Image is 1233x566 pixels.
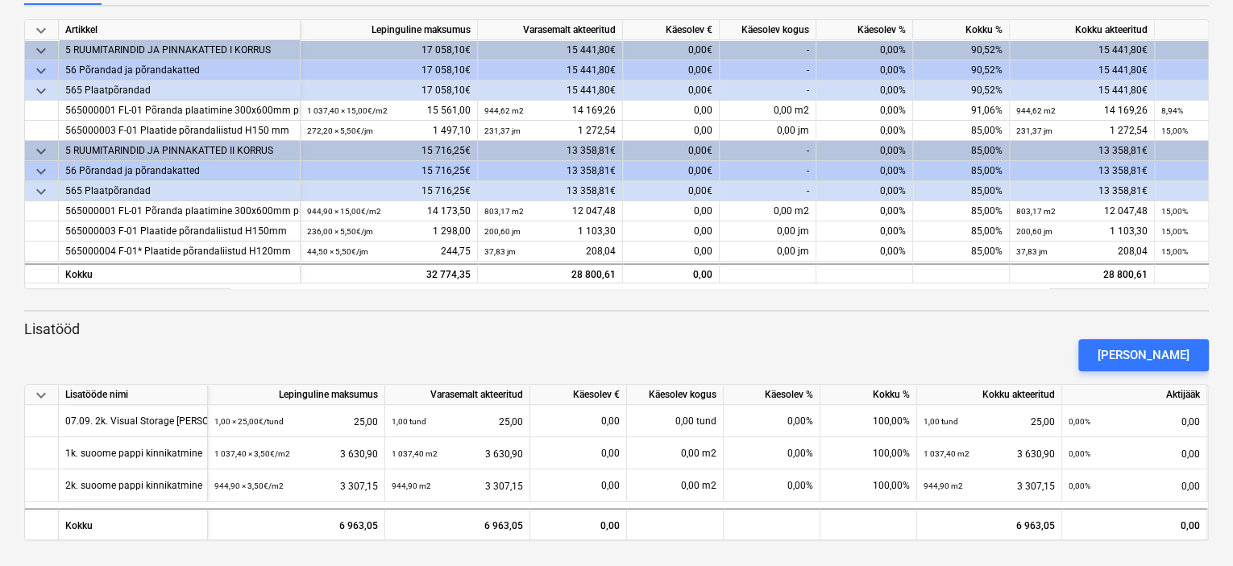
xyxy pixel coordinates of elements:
div: 0,00% [816,121,913,141]
small: 803,17 m2 [1016,207,1056,216]
div: 0,00 [1069,469,1200,502]
div: 15 716,25€ [301,181,478,201]
small: 803,17 m2 [484,207,524,216]
small: 1,00 tund [924,417,958,426]
div: Kokku [59,263,301,283]
div: 0,00% [816,101,913,121]
div: Käesolev € [623,20,720,40]
span: keyboard_arrow_down [31,182,51,201]
div: 0,00€ [623,40,720,60]
div: 565000003 F-01 Plaatide põrandaliistud H150 mm [65,121,293,141]
small: 8,94% [1161,106,1183,115]
button: [PERSON_NAME] [1078,339,1209,371]
div: - [720,161,816,181]
div: 5 RUUMITARINDID JA PINNAKATTED II KORRUS [65,141,293,161]
div: 0,00 jm [720,221,816,242]
div: 100,00% [820,437,917,469]
div: 6 963,05 [385,508,530,540]
div: 25,00 [392,405,523,438]
span: keyboard_arrow_down [31,386,51,405]
div: 0,00% [816,60,913,81]
div: 0,00% [816,141,913,161]
div: 13 358,81€ [478,181,623,201]
div: 0,00 [623,221,720,242]
div: 0,00 [1062,508,1207,540]
div: 0,00 m2 [720,201,816,221]
small: 944,90 m2 [924,481,963,490]
div: 0,00% [724,469,820,502]
div: 85,00% [913,201,1010,221]
div: 3 630,90 [392,437,523,470]
small: 0,00% [1069,449,1090,458]
small: 0,00% [1069,417,1090,426]
div: 0,00% [816,161,913,181]
div: 15 561,00 [307,101,471,121]
span: keyboard_arrow_down [31,142,51,161]
div: 1 497,10 [307,121,471,141]
div: 208,04 [484,242,616,262]
div: 15 716,25€ [301,161,478,181]
div: 1 103,30 [1016,221,1148,242]
div: 0,00€ [623,141,720,161]
div: 0,00 m2 [720,101,816,121]
small: 1,00 × 25,00€ / tund [214,417,284,426]
div: 17 058,10€ [301,40,478,60]
small: 944,90 × 3,50€ / m2 [214,481,284,490]
div: 0,00 [623,242,720,262]
small: 944,62 m2 [1016,106,1056,115]
div: 13 358,81€ [1010,181,1155,201]
span: keyboard_arrow_down [31,61,51,81]
div: 14 169,26 [484,101,616,121]
div: Käesolev % [816,20,913,40]
div: 13 358,81€ [478,161,623,181]
small: 200,60 jm [1016,227,1052,236]
div: 14 169,26 [1016,101,1148,121]
small: 236,00 × 5,50€ / jm [307,227,373,236]
div: Artikkel [59,20,301,40]
small: 272,20 × 5,50€ / jm [307,126,373,135]
span: keyboard_arrow_down [31,81,51,101]
div: 3 307,15 [392,469,523,502]
div: 5 RUUMITARINDID JA PINNAKATTED I KORRUS [65,40,293,60]
div: 07.09. 2k. Visual Storage lisa plaatimine 600x600 [65,405,340,436]
div: Käesolev % [724,385,820,405]
small: 37,83 jm [484,247,516,256]
div: 12 047,48 [1016,201,1148,221]
div: 15 441,80€ [478,81,623,101]
span: keyboard_arrow_down [31,41,51,60]
div: 1 298,00 [307,221,471,242]
div: 1 103,30 [484,221,616,242]
div: 90,52% [913,40,1010,60]
div: 17 058,10€ [301,60,478,81]
div: 3 307,15 [214,469,378,502]
small: 1,00 tund [392,417,426,426]
small: 1 037,40 m2 [392,449,438,458]
small: 15,00% [1161,247,1188,256]
div: 85,00% [913,141,1010,161]
div: - [720,181,816,201]
div: 90,52% [913,81,1010,101]
div: 0,00% [816,81,913,101]
div: 15 716,25€ [301,141,478,161]
div: 1 272,54 [484,121,616,141]
div: - [720,60,816,81]
div: 1k. suoome pappi kinnikatmine [65,437,202,469]
div: 6 963,05 [208,508,385,540]
div: 0,00 [1069,405,1200,438]
small: 200,60 jm [484,227,521,236]
small: 15,00% [1161,227,1188,236]
div: Käesolev € [530,385,627,405]
div: 565000004 F-01* Plaatide põrandaliistud H120mm [65,242,293,262]
small: 944,90 m2 [392,481,431,490]
div: 56 Põrandad ja põrandakatted [65,161,293,181]
div: 6 963,05 [917,508,1062,540]
small: 1 037,40 × 15,00€ / m2 [307,106,388,115]
div: 0,00 [537,469,620,502]
div: 0,00€ [623,161,720,181]
div: 85,00% [913,181,1010,201]
div: 0,00 [623,201,720,221]
div: 13 358,81€ [1010,141,1155,161]
span: keyboard_arrow_down [31,21,51,40]
div: 56 Põrandad ja põrandakatted [65,60,293,81]
div: 0,00% [816,221,913,242]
